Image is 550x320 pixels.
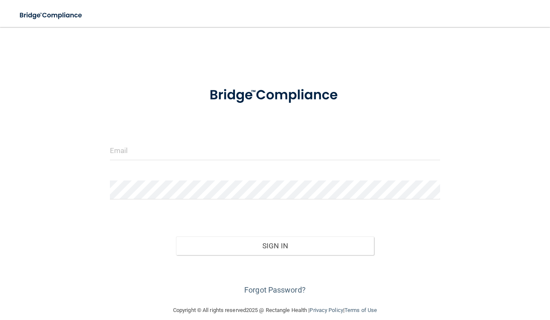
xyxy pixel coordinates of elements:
input: Email [110,141,441,160]
a: Forgot Password? [244,285,306,294]
a: Terms of Use [344,307,377,313]
img: bridge_compliance_login_screen.278c3ca4.svg [195,78,354,113]
img: bridge_compliance_login_screen.278c3ca4.svg [13,7,90,24]
button: Sign In [176,237,374,255]
a: Privacy Policy [310,307,343,313]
